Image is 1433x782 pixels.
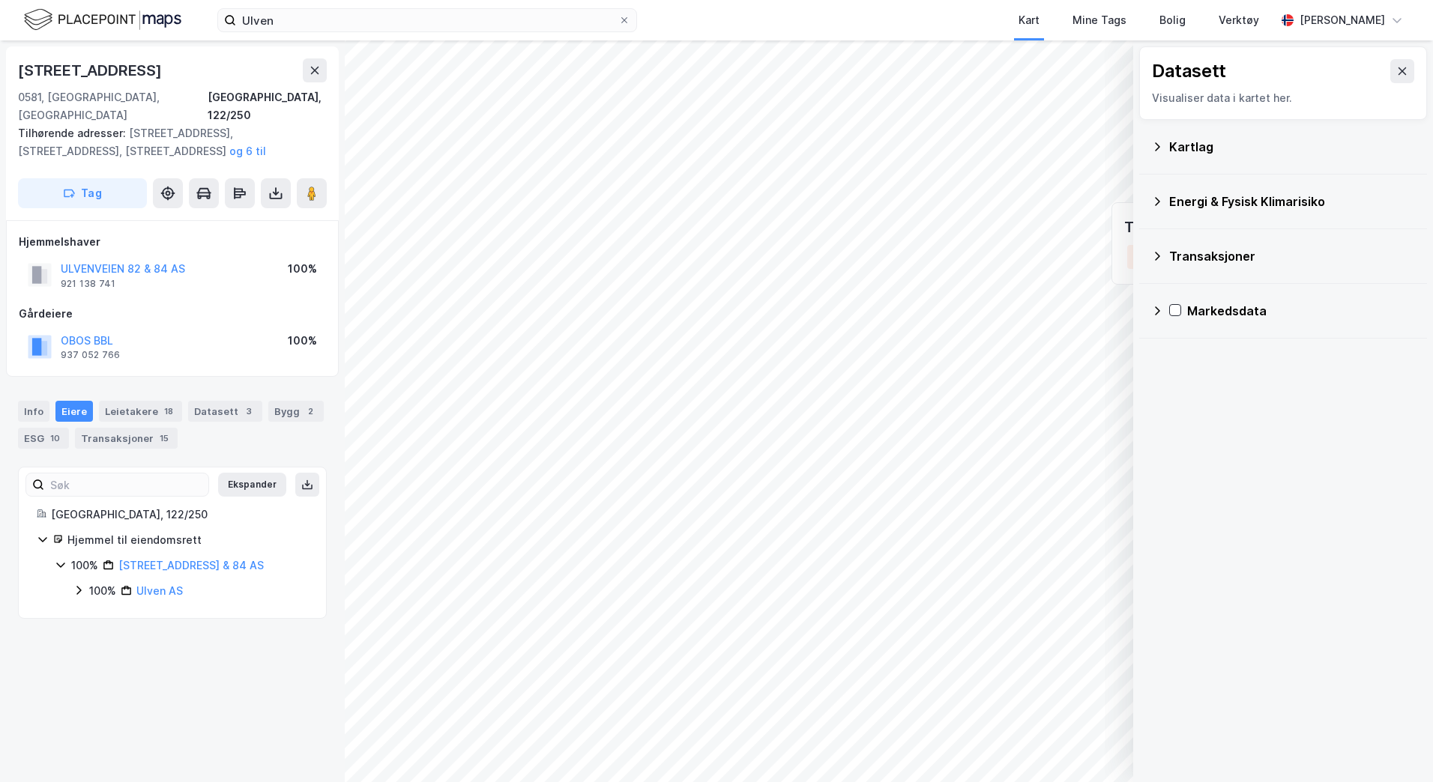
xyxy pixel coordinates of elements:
div: Energi & Fysisk Klimarisiko [1169,193,1415,210]
div: Verktøy [1219,11,1259,29]
a: Ulven AS [136,584,183,597]
div: [GEOGRAPHIC_DATA], 122/250 [51,506,308,524]
div: Markedsdata [1187,302,1415,320]
div: 0581, [GEOGRAPHIC_DATA], [GEOGRAPHIC_DATA] [18,88,208,124]
div: Mine Tags [1073,11,1126,29]
div: 3 [241,404,256,419]
div: 937 052 766 [61,349,120,361]
div: Kart [1019,11,1040,29]
div: ESG [18,428,69,449]
div: Leietakere [99,401,182,422]
div: Bolig [1159,11,1186,29]
a: [STREET_ADDRESS] & 84 AS [118,559,264,572]
div: Datasett [1152,59,1226,83]
div: Eiere [55,401,93,422]
div: 15 [157,431,172,446]
div: Visualiser data i kartet her. [1152,89,1414,107]
div: Hjemmel til eiendomsrett [67,531,308,549]
div: 100% [288,332,317,350]
img: logo.f888ab2527a4732fd821a326f86c7f29.svg [24,7,181,33]
div: 10 [47,431,63,446]
div: 100% [71,557,98,575]
div: Kartlag [1169,138,1415,156]
div: Datasett [188,401,262,422]
input: Søk på adresse, matrikkel, gårdeiere, leietakere eller personer [236,9,618,31]
div: Bygg [268,401,324,422]
div: Transaksjoner [1169,247,1415,265]
div: 100% [288,260,317,278]
div: [GEOGRAPHIC_DATA], 122/250 [208,88,327,124]
input: Søk [44,473,208,496]
div: [STREET_ADDRESS], [STREET_ADDRESS], [STREET_ADDRESS] [18,124,315,160]
iframe: Chat Widget [1358,710,1433,782]
div: Transaksjoner [75,428,178,449]
button: Tag [18,178,147,208]
div: 921 138 741 [61,278,115,290]
div: Gårdeiere [19,305,326,323]
div: 100% [89,582,116,600]
div: Info [18,401,49,422]
div: 18 [161,404,176,419]
div: Tags [1124,215,1160,239]
div: [STREET_ADDRESS] [18,58,165,82]
div: [PERSON_NAME] [1300,11,1385,29]
div: Hjemmelshaver [19,233,326,251]
div: 2 [303,404,318,419]
span: Tilhørende adresser: [18,127,129,139]
div: Kontrollprogram for chat [1358,710,1433,782]
button: Ekspander [218,473,286,497]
